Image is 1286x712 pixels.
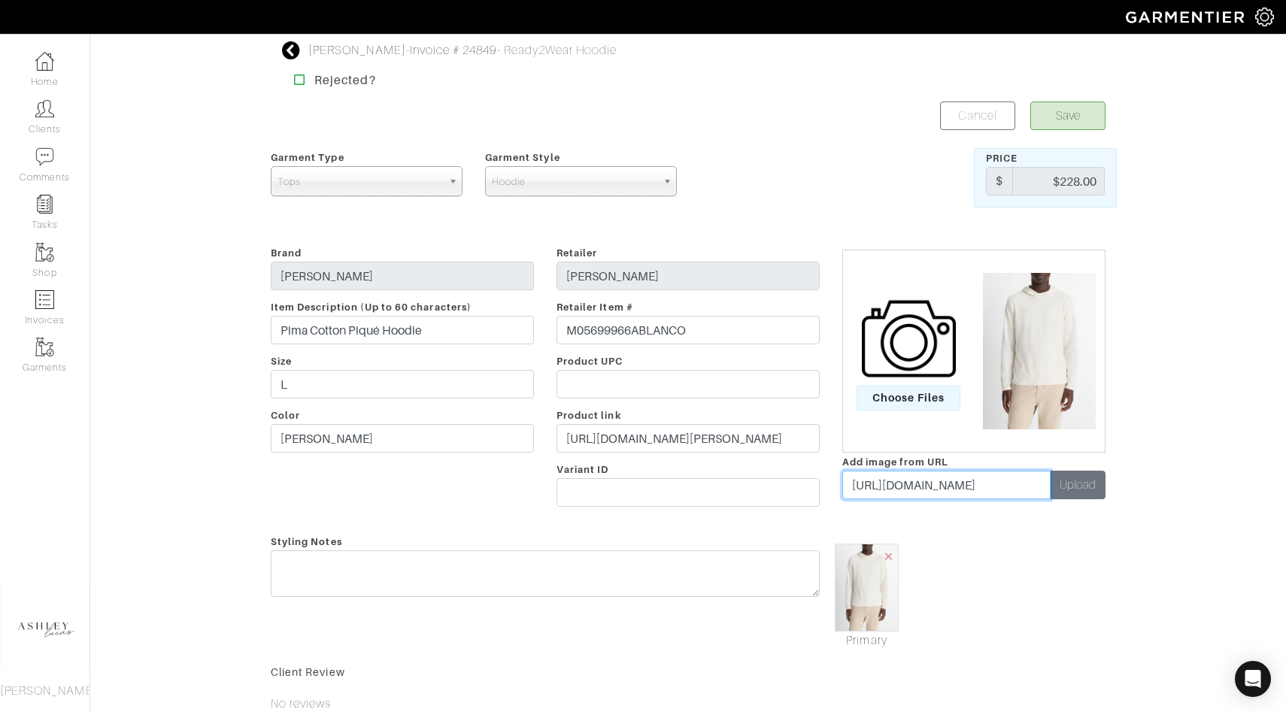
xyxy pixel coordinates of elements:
[271,531,342,553] span: Styling Notes
[557,464,609,475] span: Variant ID
[1235,661,1271,697] div: Open Intercom Messenger
[410,44,497,57] a: Invoice # 24849
[271,247,302,259] span: Brand
[557,410,621,421] span: Product link
[35,243,54,262] img: garments-icon-b7da505a4dc4fd61783c78ac3ca0ef83fa9d6f193b1c9dc38574b1d14d53ca28.png
[308,44,406,57] a: [PERSON_NAME]
[986,167,1013,195] div: $
[308,41,617,59] div: - - Ready2Wear Hoodie
[835,544,899,632] img: Pima-Cotton-Piqu-Hoodie-154BNC.jpeg
[557,356,623,367] span: Product UPC
[271,665,1106,680] div: Client Review
[314,73,375,87] strong: Rejected?
[1050,471,1106,499] button: Upload
[557,247,597,259] span: Retailer
[35,99,54,118] img: clients-icon-6bae9207a08558b7cb47a8932f037763ab4055f8c8b6bfacd5dc20c3e0201464.png
[1255,8,1274,26] img: gear-icon-white-bd11855cb880d31180b6d7d6211b90ccbf57a29d726f0c71d8c61bd08dd39cc2.png
[485,152,560,163] span: Garment Style
[35,52,54,71] img: dashboard-icon-dbcd8f5a0b271acd01030246c82b418ddd0df26cd7fceb0bd07c9910d44c42f6.png
[557,301,633,313] span: Retailer Item #
[883,546,895,566] span: ×
[492,167,657,197] span: Hoodie
[271,356,292,367] span: Size
[35,147,54,166] img: comment-icon-a0a6a9ef722e966f86d9cbdc48e553b5cf19dbc54f86b18d962a5391bc8f6eb6.png
[35,338,54,356] img: garments-icon-b7da505a4dc4fd61783c78ac3ca0ef83fa9d6f193b1c9dc38574b1d14d53ca28.png
[35,290,54,309] img: orders-icon-0abe47150d42831381b5fb84f609e132dff9fe21cb692f30cb5eec754e2cba89.png
[271,301,472,313] span: Item Description (Up to 60 characters)
[271,410,300,421] span: Color
[857,386,961,411] span: Choose Files
[842,456,948,468] span: Add image from URL
[271,152,344,163] span: Garment Type
[986,153,1018,164] span: Price
[862,292,956,386] img: camera-icon-fc4d3dba96d4bd47ec8a31cd2c90eca330c9151d3c012df1ec2579f4b5ff7bac.png
[278,167,442,197] span: Tops
[975,273,1103,430] img: Pima-Cotton-Piqu-Hoodie-154BNC.jpeg
[1030,101,1106,130] button: Save
[35,195,54,214] img: reminder-icon-8004d30b9f0a5d33ae49ab947aed9ed385cf756f9e5892f1edd6e32f2345188e.png
[1118,4,1255,30] img: garmentier-logo-header-white-b43fb05a5012e4ada735d5af1a66efaba907eab6374d6393d1fbf88cb4ef424d.png
[835,632,899,650] a: Mark As Primary
[940,101,1015,130] a: Cancel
